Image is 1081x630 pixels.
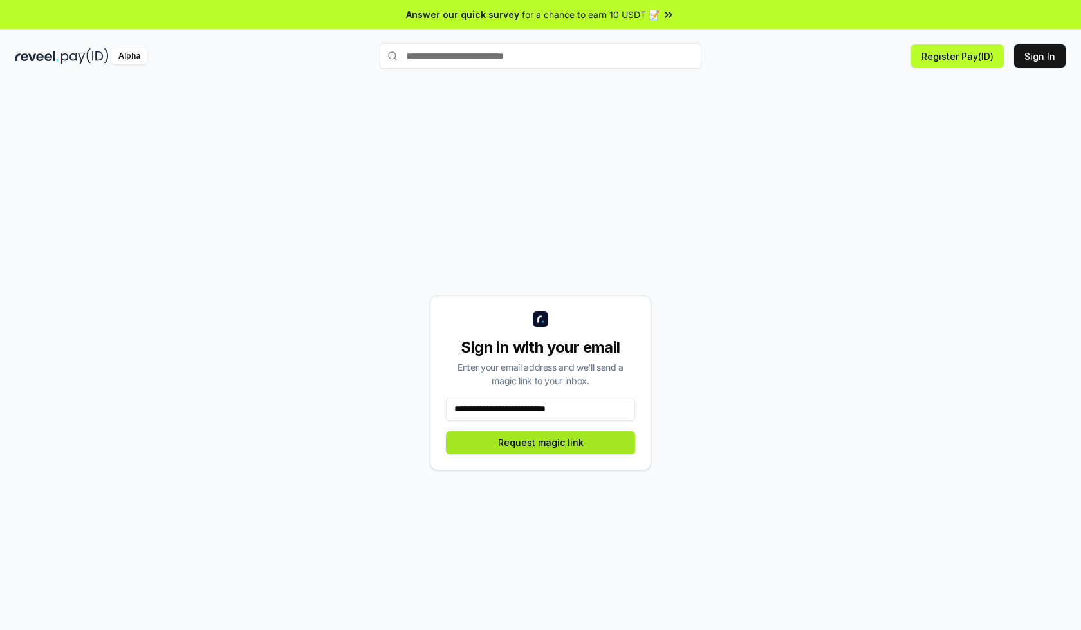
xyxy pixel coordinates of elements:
span: Answer our quick survey [406,8,519,21]
button: Request magic link [446,431,635,454]
div: Sign in with your email [446,337,635,358]
button: Register Pay(ID) [911,44,1004,68]
div: Alpha [111,48,147,64]
button: Sign In [1014,44,1066,68]
img: reveel_dark [15,48,59,64]
img: pay_id [61,48,109,64]
img: logo_small [533,311,548,327]
div: Enter your email address and we’ll send a magic link to your inbox. [446,360,635,387]
span: for a chance to earn 10 USDT 📝 [522,8,660,21]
